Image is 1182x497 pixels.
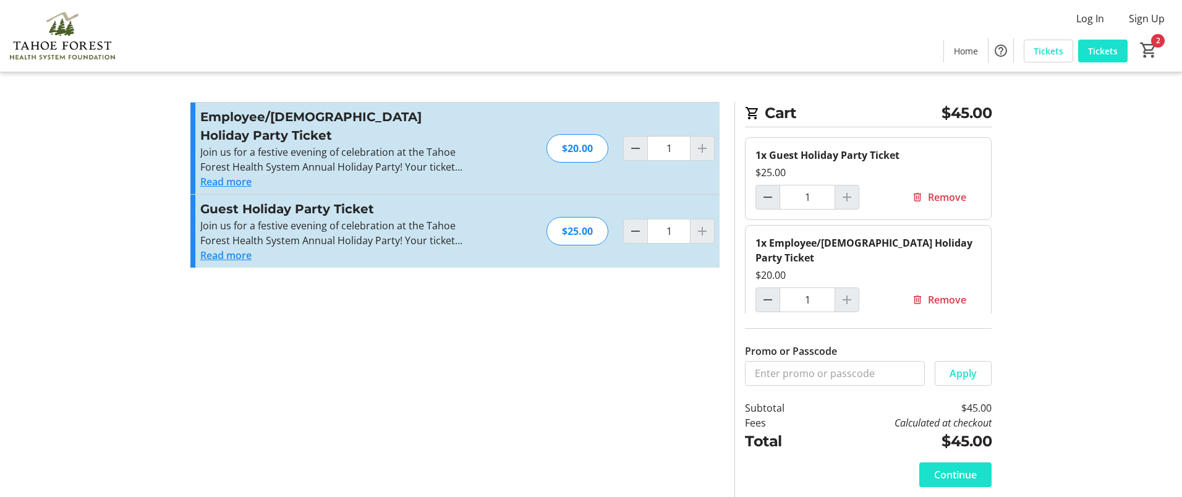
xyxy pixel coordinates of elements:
[942,102,992,124] span: $45.00
[897,185,981,210] button: Remove
[934,467,977,482] span: Continue
[546,134,608,163] div: $20.00
[624,137,647,160] button: Decrement by one
[745,102,992,127] h2: Cart
[1066,9,1114,28] button: Log In
[1119,9,1175,28] button: Sign Up
[989,38,1013,63] button: Help
[755,148,981,163] div: 1x Guest Holiday Party Ticket
[745,344,837,359] label: Promo or Passcode
[7,5,117,67] img: Tahoe Forest Health System Foundation's Logo
[755,165,981,180] div: $25.00
[1076,11,1104,26] span: Log In
[756,185,780,209] button: Decrement by one
[1088,45,1118,57] span: Tickets
[745,415,817,430] td: Fees
[745,361,925,386] input: Enter promo or passcode
[954,45,978,57] span: Home
[1034,45,1063,57] span: Tickets
[624,219,647,243] button: Decrement by one
[647,219,691,244] input: Guest Holiday Party Ticket Quantity
[200,174,252,189] button: Read more
[756,288,780,312] button: Decrement by one
[745,430,817,452] td: Total
[817,430,992,452] td: $45.00
[745,401,817,415] td: Subtotal
[897,287,981,312] button: Remove
[944,40,988,62] a: Home
[950,366,977,381] span: Apply
[755,268,981,282] div: $20.00
[1129,11,1165,26] span: Sign Up
[817,401,992,415] td: $45.00
[919,462,992,487] button: Continue
[200,200,470,218] h3: Guest Holiday Party Ticket
[935,361,992,386] button: Apply
[780,185,835,210] input: Guest Holiday Party Ticket Quantity
[200,145,470,174] p: Join us for a festive evening of celebration at the Tahoe Forest Health System Annual Holiday Par...
[647,136,691,161] input: Employee/Volunteer Holiday Party Ticket Quantity
[200,218,470,248] p: Join us for a festive evening of celebration at the Tahoe Forest Health System Annual Holiday Par...
[1078,40,1128,62] a: Tickets
[817,415,992,430] td: Calculated at checkout
[928,190,966,205] span: Remove
[200,248,252,263] button: Read more
[1137,39,1160,61] button: Cart
[200,108,470,145] h3: Employee/[DEMOGRAPHIC_DATA] Holiday Party Ticket
[1024,40,1073,62] a: Tickets
[755,236,981,265] div: 1x Employee/[DEMOGRAPHIC_DATA] Holiday Party Ticket
[546,217,608,245] div: $25.00
[780,287,835,312] input: Employee/Volunteer Holiday Party Ticket Quantity
[928,292,966,307] span: Remove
